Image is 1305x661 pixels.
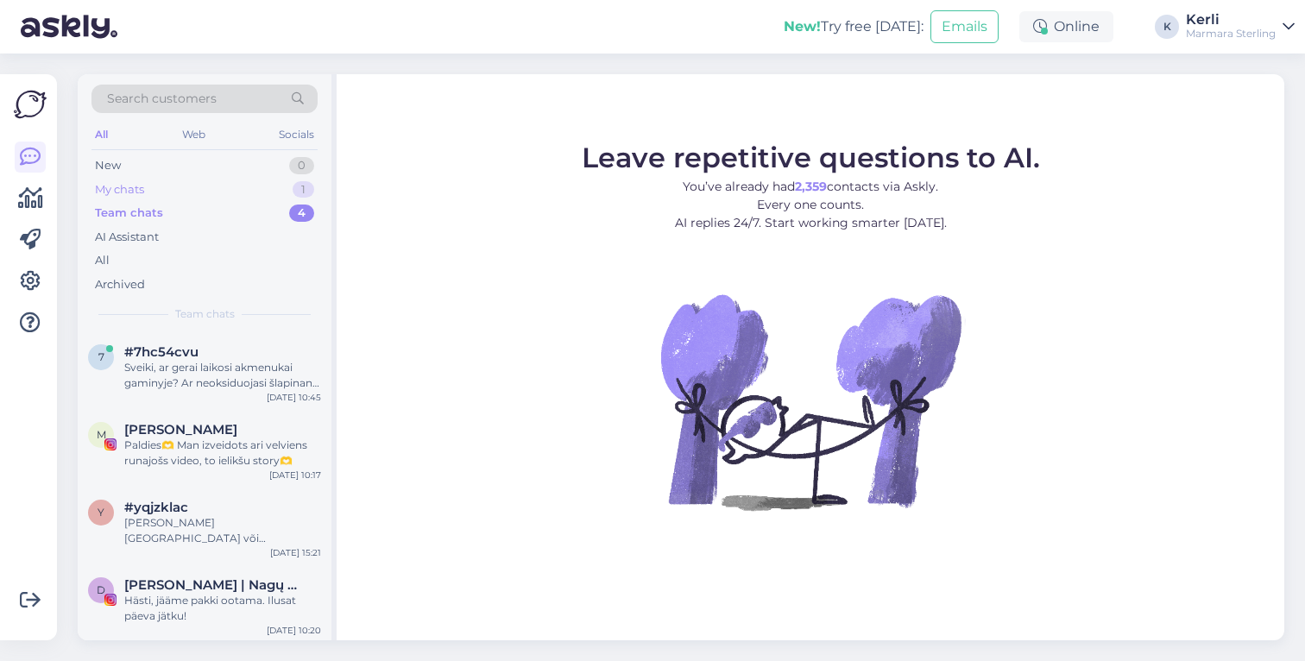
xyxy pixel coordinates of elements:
[289,205,314,222] div: 4
[1186,13,1295,41] a: KerliMarmara Sterling
[98,506,104,519] span: y
[269,469,321,482] div: [DATE] 10:17
[267,624,321,637] div: [DATE] 10:20
[95,276,145,293] div: Archived
[124,344,199,360] span: #7hc54cvu
[97,583,105,596] span: D
[124,422,237,438] span: Marita Liepina
[1019,11,1113,42] div: Online
[784,18,821,35] b: New!
[98,350,104,363] span: 7
[179,123,209,146] div: Web
[784,16,924,37] div: Try free [DATE]:
[655,246,966,557] img: No Chat active
[1186,13,1276,27] div: Kerli
[97,428,106,441] span: M
[795,179,827,194] b: 2,359
[95,229,159,246] div: AI Assistant
[95,205,163,222] div: Team chats
[91,123,111,146] div: All
[124,360,321,391] div: Sveiki, ar gerai laikosi akmenukai gaminyje? Ar neoksiduojasi šlapinant, nepakeičia spalvos? [GEO...
[14,88,47,121] img: Askly Logo
[1155,15,1179,39] div: K
[124,593,321,624] div: Hästi, jääme pakki ootama. Ilusat päeva jätku!
[1186,27,1276,41] div: Marmara Sterling
[270,546,321,559] div: [DATE] 15:21
[582,178,1040,232] p: You’ve already had contacts via Askly. Every one counts. AI replies 24/7. Start working smarter [...
[124,515,321,546] div: [PERSON_NAME] [GEOGRAPHIC_DATA] või [GEOGRAPHIC_DATA], saate ehk meie esinduspoest läbi tulla?
[107,90,217,108] span: Search customers
[95,157,121,174] div: New
[124,577,304,593] span: Donata Gėdvilė | Nagų meistrė
[124,438,321,469] div: Paldies🫶 Man izveidots ari velviens runajošs video, to ielikšu story🫶
[293,181,314,198] div: 1
[582,141,1040,174] span: Leave repetitive questions to AI.
[95,181,144,198] div: My chats
[95,252,110,269] div: All
[175,306,235,322] span: Team chats
[289,157,314,174] div: 0
[124,500,188,515] span: #yqjzklac
[930,10,999,43] button: Emails
[275,123,318,146] div: Socials
[267,391,321,404] div: [DATE] 10:45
